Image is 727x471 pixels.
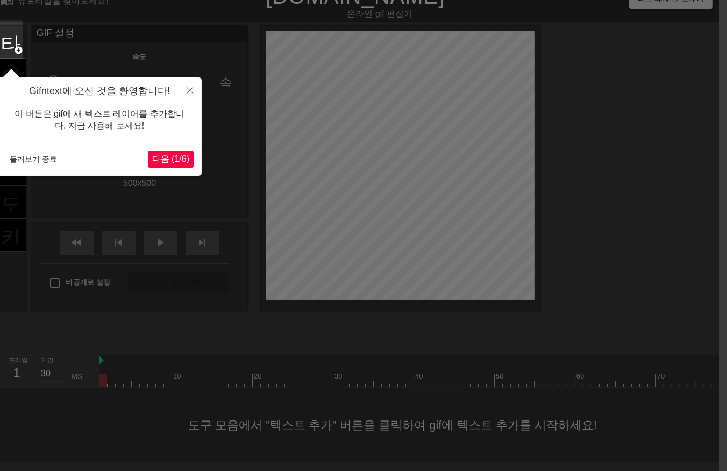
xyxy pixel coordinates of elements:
[5,151,61,167] button: 둘러보기 종료
[5,97,194,143] div: 이 버튼은 gif에 새 텍스트 레이어를 추가합니다. 지금 사용해 보세요!
[148,151,194,168] button: 다음
[152,154,189,163] span: 다음 (1/6)
[5,85,194,97] h4: Gifntext에 오신 것을 환영합니다!
[178,77,202,102] button: 닫다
